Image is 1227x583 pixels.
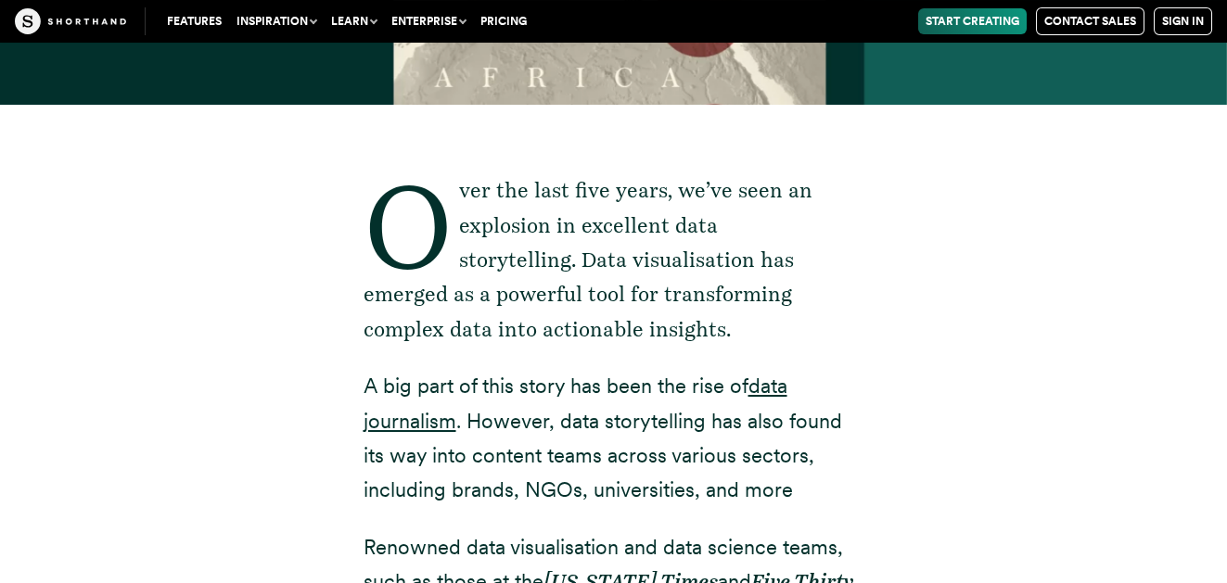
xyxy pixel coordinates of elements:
[918,8,1027,34] a: Start Creating
[15,8,126,34] img: The Craft
[1154,7,1212,35] a: Sign in
[324,8,384,34] button: Learn
[364,369,864,508] p: A big part of this story has been the rise of . However, data storytelling has also found its way...
[1036,7,1144,35] a: Contact Sales
[160,8,229,34] a: Features
[364,173,864,347] p: Over the last five years, we’ve seen an explosion in excellent data storytelling. Data visualisat...
[473,8,534,34] a: Pricing
[364,374,787,432] a: data journalism
[229,8,324,34] button: Inspiration
[384,8,473,34] button: Enterprise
